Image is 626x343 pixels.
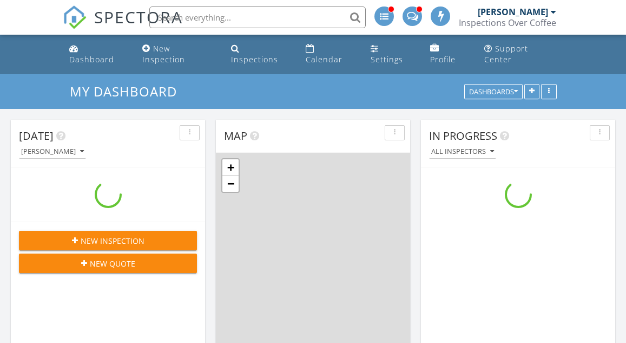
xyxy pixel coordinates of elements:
[430,54,456,64] div: Profile
[464,85,523,100] button: Dashboards
[426,39,471,70] a: Profile
[306,54,342,64] div: Calendar
[469,88,518,96] div: Dashboards
[429,145,496,159] button: All Inspectors
[480,39,562,70] a: Support Center
[484,43,528,64] div: Support Center
[459,17,556,28] div: Inspections Over Coffee
[231,54,278,64] div: Inspections
[65,39,129,70] a: Dashboard
[431,148,494,156] div: All Inspectors
[366,39,417,70] a: Settings
[149,7,366,28] input: Search everything...
[371,54,403,64] div: Settings
[69,54,114,64] div: Dashboard
[63,15,183,37] a: SPECTORA
[70,82,186,100] a: My Dashboard
[19,254,197,273] button: New Quote
[142,43,185,64] div: New Inspection
[81,235,144,247] span: New Inspection
[301,39,357,70] a: Calendar
[227,39,293,70] a: Inspections
[138,39,219,70] a: New Inspection
[429,128,497,143] span: In Progress
[222,176,239,192] a: Zoom out
[19,128,54,143] span: [DATE]
[19,231,197,250] button: New Inspection
[90,258,135,269] span: New Quote
[19,145,86,159] button: [PERSON_NAME]
[21,148,84,156] div: [PERSON_NAME]
[94,5,183,28] span: SPECTORA
[63,5,87,29] img: The Best Home Inspection Software - Spectora
[224,128,247,143] span: Map
[478,7,548,17] div: [PERSON_NAME]
[222,159,239,176] a: Zoom in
